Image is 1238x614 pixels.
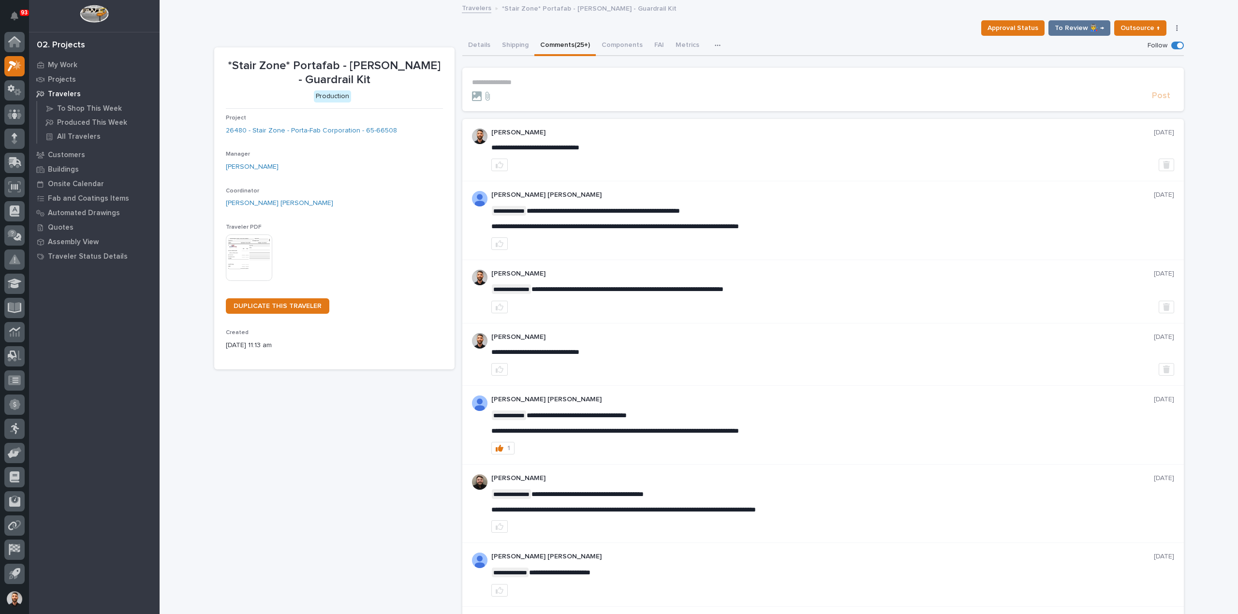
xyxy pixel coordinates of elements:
button: Outsource ↑ [1114,20,1166,36]
p: Fab and Coatings Items [48,194,129,203]
button: like this post [491,363,508,376]
p: Traveler Status Details [48,252,128,261]
button: Post [1148,90,1174,102]
p: [DATE] [1154,270,1174,278]
p: [DATE] [1154,129,1174,137]
p: [DATE] [1154,333,1174,341]
button: Components [596,36,648,56]
a: 26480 - Stair Zone - Porta-Fab Corporation - 65-66508 [226,126,397,136]
a: Travelers [29,87,160,101]
span: Outsource ↑ [1120,22,1160,34]
button: Delete post [1159,159,1174,171]
p: 93 [21,9,28,16]
button: like this post [491,237,508,250]
p: Quotes [48,223,74,232]
button: Comments (25+) [534,36,596,56]
p: My Work [48,61,77,70]
button: users-avatar [4,589,25,609]
p: [PERSON_NAME] [PERSON_NAME] [491,395,1154,404]
button: 1 [491,442,515,454]
img: AGNmyxaji213nCK4JzPdPN3H3CMBhXDSA2tJ_sy3UIa5=s96-c [472,270,487,285]
p: Automated Drawings [48,209,120,218]
span: Project [226,115,246,121]
p: *Stair Zone* Portafab - [PERSON_NAME] - Guardrail Kit [502,2,677,13]
p: To Shop This Week [57,104,122,113]
p: Buildings [48,165,79,174]
p: [PERSON_NAME] [491,129,1154,137]
a: Buildings [29,162,160,176]
button: To Review 👨‍🏭 → [1048,20,1110,36]
span: Traveler PDF [226,224,262,230]
a: Travelers [462,2,491,13]
p: All Travelers [57,132,101,141]
img: AGNmyxaji213nCK4JzPdPN3H3CMBhXDSA2tJ_sy3UIa5=s96-c [472,129,487,144]
a: Assembly View [29,234,160,249]
a: Quotes [29,220,160,234]
p: [PERSON_NAME] [PERSON_NAME] [491,191,1154,199]
a: [PERSON_NAME] [PERSON_NAME] [226,198,333,208]
p: Produced This Week [57,118,127,127]
p: Follow [1148,42,1167,50]
button: Approval Status [981,20,1045,36]
img: Workspace Logo [80,5,108,23]
span: Approval Status [987,22,1038,34]
p: [DATE] [1154,395,1174,404]
p: [PERSON_NAME] [491,333,1154,341]
button: Delete post [1159,363,1174,376]
div: Production [314,90,351,102]
a: DUPLICATE THIS TRAVELER [226,298,329,314]
a: To Shop This Week [37,102,160,115]
span: Manager [226,151,250,157]
a: Onsite Calendar [29,176,160,191]
img: ACg8ocLB2sBq07NhafZLDpfZztpbDqa4HYtD3rBf5LhdHf4k=s96-c [472,474,487,490]
span: DUPLICATE THIS TRAVELER [234,303,322,309]
p: [PERSON_NAME] [491,474,1154,482]
img: AD_cMMRcK_lR-hunIWE1GUPcUjzJ19X9Uk7D-9skk6qMORDJB_ZroAFOMmnE07bDdh4EHUMJPuIZ72TfOWJm2e1TqCAEecOOP... [472,553,487,568]
p: Assembly View [48,238,99,247]
button: like this post [491,584,508,597]
p: [DATE] [1154,191,1174,199]
a: Automated Drawings [29,205,160,220]
img: AGNmyxaji213nCK4JzPdPN3H3CMBhXDSA2tJ_sy3UIa5=s96-c [472,333,487,349]
a: Customers [29,147,160,162]
span: Post [1152,90,1170,102]
a: [PERSON_NAME] [226,162,279,172]
p: Projects [48,75,76,84]
img: AD_cMMRcK_lR-hunIWE1GUPcUjzJ19X9Uk7D-9skk6qMORDJB_ZroAFOMmnE07bDdh4EHUMJPuIZ72TfOWJm2e1TqCAEecOOP... [472,191,487,206]
span: Created [226,330,249,336]
p: [DATE] [1154,474,1174,482]
button: like this post [491,520,508,533]
p: [DATE] [1154,553,1174,561]
a: My Work [29,58,160,72]
p: *Stair Zone* Portafab - [PERSON_NAME] - Guardrail Kit [226,59,443,87]
p: [PERSON_NAME] [PERSON_NAME] [491,553,1154,561]
div: 02. Projects [37,40,85,51]
p: Travelers [48,90,81,99]
a: Projects [29,72,160,87]
span: Coordinator [226,188,259,194]
span: To Review 👨‍🏭 → [1055,22,1104,34]
a: All Travelers [37,130,160,143]
button: Notifications [4,6,25,26]
p: Customers [48,151,85,160]
button: Delete post [1159,301,1174,313]
button: like this post [491,159,508,171]
button: FAI [648,36,670,56]
button: Shipping [496,36,534,56]
button: like this post [491,301,508,313]
img: AD_cMMRcK_lR-hunIWE1GUPcUjzJ19X9Uk7D-9skk6qMORDJB_ZroAFOMmnE07bDdh4EHUMJPuIZ72TfOWJm2e1TqCAEecOOP... [472,395,487,411]
div: 1 [507,445,510,452]
p: [DATE] 11:13 am [226,340,443,351]
a: Produced This Week [37,116,160,129]
a: Traveler Status Details [29,249,160,263]
p: Onsite Calendar [48,180,104,189]
p: [PERSON_NAME] [491,270,1154,278]
a: Fab and Coatings Items [29,191,160,205]
button: Metrics [670,36,705,56]
button: Details [462,36,496,56]
div: Notifications93 [12,12,25,27]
